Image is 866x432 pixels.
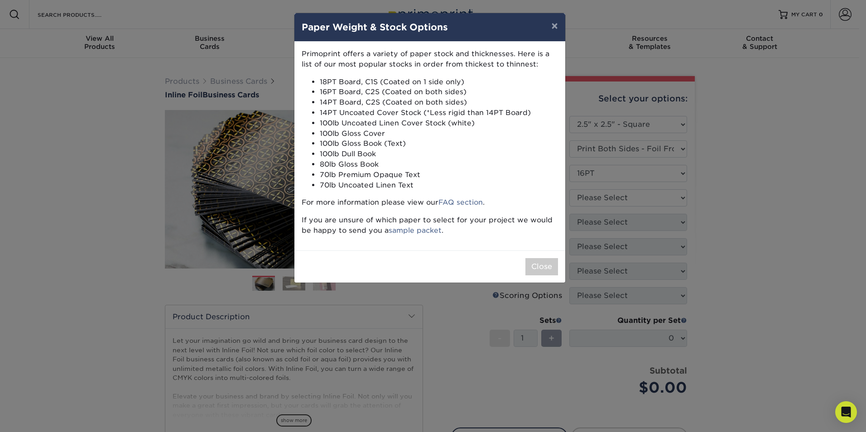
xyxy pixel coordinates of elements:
button: × [544,13,565,38]
li: 100lb Gloss Cover [320,129,558,139]
button: Close [525,258,558,275]
li: 18PT Board, C1S (Coated on 1 side only) [320,77,558,87]
li: 100lb Gloss Book (Text) [320,139,558,149]
li: 100lb Dull Book [320,149,558,159]
li: 80lb Gloss Book [320,159,558,170]
li: 14PT Board, C2S (Coated on both sides) [320,97,558,108]
h4: Paper Weight & Stock Options [302,20,558,34]
a: sample packet [389,226,442,235]
a: FAQ section [438,198,483,206]
div: Open Intercom Messenger [835,401,857,423]
li: 100lb Uncoated Linen Cover Stock (white) [320,118,558,129]
li: 14PT Uncoated Cover Stock (*Less rigid than 14PT Board) [320,108,558,118]
li: 70lb Uncoated Linen Text [320,180,558,191]
p: For more information please view our . [302,197,558,208]
li: 70lb Premium Opaque Text [320,170,558,180]
li: 16PT Board, C2S (Coated on both sides) [320,87,558,97]
p: If you are unsure of which paper to select for your project we would be happy to send you a . [302,215,558,236]
p: Primoprint offers a variety of paper stock and thicknesses. Here is a list of our most popular st... [302,49,558,70]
